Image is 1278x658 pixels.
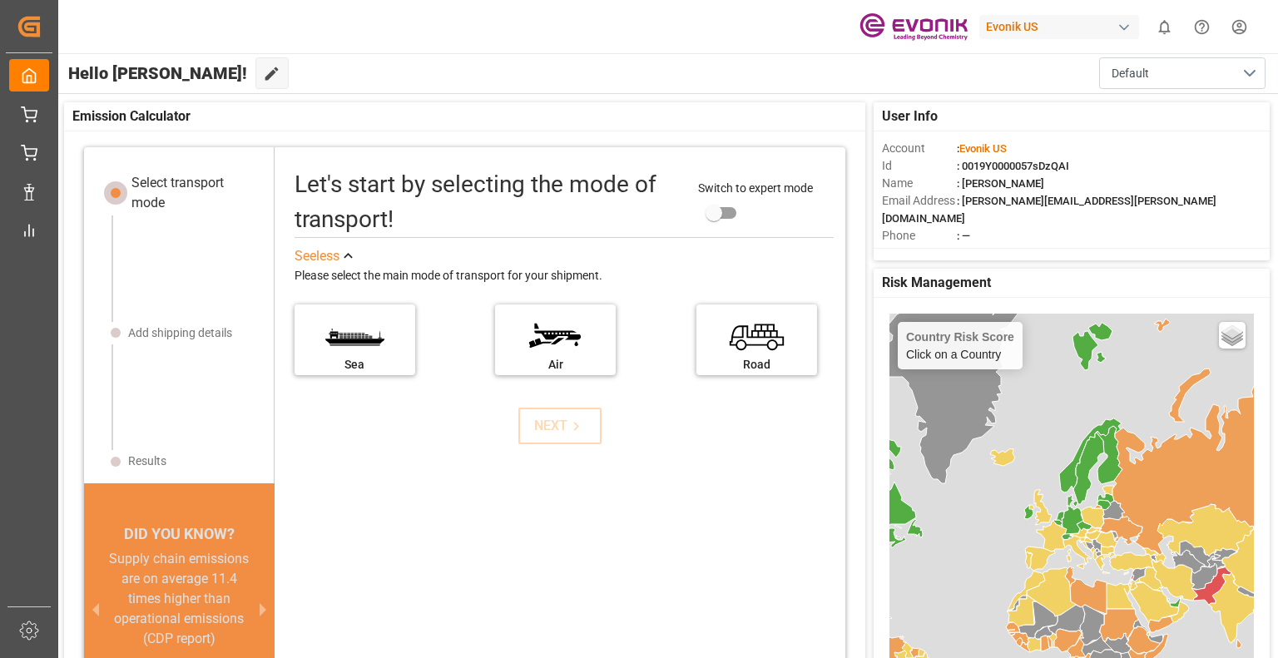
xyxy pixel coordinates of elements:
div: Select transport mode [131,173,260,213]
a: Layers [1219,322,1246,349]
div: Let's start by selecting the mode of transport! [295,167,682,237]
div: Click on a Country [906,330,1014,361]
span: User Info [882,106,938,126]
span: Default [1112,65,1149,82]
button: NEXT [518,408,602,444]
button: open menu [1099,57,1266,89]
img: Evonik-brand-mark-Deep-Purple-RGB.jpeg_1700498283.jpeg [859,12,968,42]
span: Account [882,140,957,157]
div: NEXT [534,416,585,436]
span: : 0019Y0000057sDzQAI [957,160,1069,172]
div: Evonik US [979,15,1139,39]
span: Switch to expert mode [698,181,813,195]
span: Risk Management [882,273,991,293]
span: Hello [PERSON_NAME]! [68,57,247,89]
span: Name [882,175,957,192]
button: Evonik US [979,11,1146,42]
button: Help Center [1183,8,1221,46]
span: Phone [882,227,957,245]
span: Email Address [882,192,957,210]
span: : Freight Forwarder [957,247,1048,260]
div: Sea [303,356,407,374]
span: Id [882,157,957,175]
div: Air [503,356,607,374]
span: Account Type [882,245,957,262]
button: show 0 new notifications [1146,8,1183,46]
span: : [PERSON_NAME][EMAIL_ADDRESS][PERSON_NAME][DOMAIN_NAME] [882,195,1216,225]
span: Evonik US [959,142,1007,155]
div: Road [705,356,809,374]
h4: Country Risk Score [906,330,1014,344]
span: Emission Calculator [72,106,191,126]
div: DID YOU KNOW? [84,518,275,550]
div: Add shipping details [128,324,232,342]
div: See less [295,246,339,266]
span: : [PERSON_NAME] [957,177,1044,190]
span: : — [957,230,970,242]
div: Please select the main mode of transport for your shipment. [295,266,834,286]
div: Supply chain emissions are on average 11.4 times higher than operational emissions (CDP report) [104,549,255,649]
span: : [957,142,1007,155]
div: Results [128,453,166,470]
